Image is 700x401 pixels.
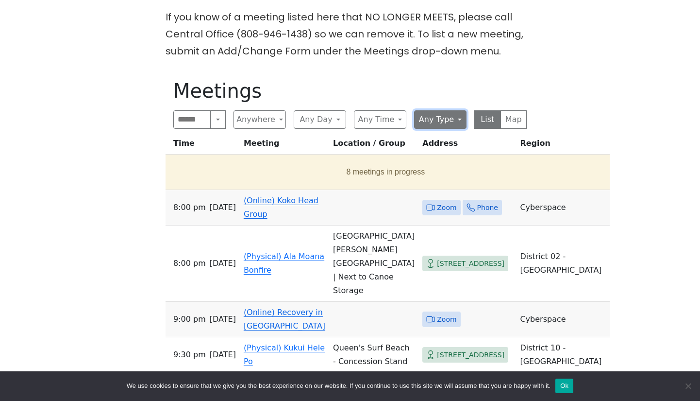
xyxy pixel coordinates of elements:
[244,252,324,275] a: (Physical) Ala Moana Bonfire
[210,257,236,270] span: [DATE]
[418,137,516,155] th: Address
[437,314,456,326] span: Zoom
[516,190,609,226] td: Cyberspace
[500,110,527,129] button: Map
[173,201,206,214] span: 8:00 PM
[169,158,602,186] button: 8 meetings in progress
[329,226,418,302] td: [GEOGRAPHIC_DATA] [PERSON_NAME][GEOGRAPHIC_DATA] | Next to Canoe Storage
[173,313,206,326] span: 9:00 PM
[516,226,609,302] td: District 02 - [GEOGRAPHIC_DATA]
[294,110,346,129] button: Any Day
[173,257,206,270] span: 8:00 PM
[474,110,501,129] button: List
[166,9,534,60] p: If you know of a meeting listed here that NO LONGER MEETS, please call Central Office (808-946-14...
[173,110,211,129] input: Search
[173,348,206,362] span: 9:30 PM
[516,302,609,337] td: Cyberspace
[437,258,504,270] span: [STREET_ADDRESS]
[437,202,456,214] span: Zoom
[244,196,318,219] a: (Online) Koko Head Group
[477,202,498,214] span: Phone
[329,337,418,373] td: Queen's Surf Beach - Concession Stand
[210,110,226,129] button: Search
[555,379,573,393] button: Ok
[414,110,467,129] button: Any Type
[210,313,236,326] span: [DATE]
[244,308,325,331] a: (Online) Recovery in [GEOGRAPHIC_DATA]
[516,337,609,373] td: District 10 - [GEOGRAPHIC_DATA]
[173,79,527,103] h1: Meetings
[127,381,550,391] span: We use cookies to ensure that we give you the best experience on our website. If you continue to ...
[244,343,325,366] a: (Physical) Kukui Hele Po
[210,201,236,214] span: [DATE]
[210,348,236,362] span: [DATE]
[329,137,418,155] th: Location / Group
[354,110,406,129] button: Any Time
[683,381,693,391] span: No
[437,349,504,361] span: [STREET_ADDRESS]
[240,137,329,155] th: Meeting
[166,137,240,155] th: Time
[233,110,286,129] button: Anywhere
[516,137,609,155] th: Region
